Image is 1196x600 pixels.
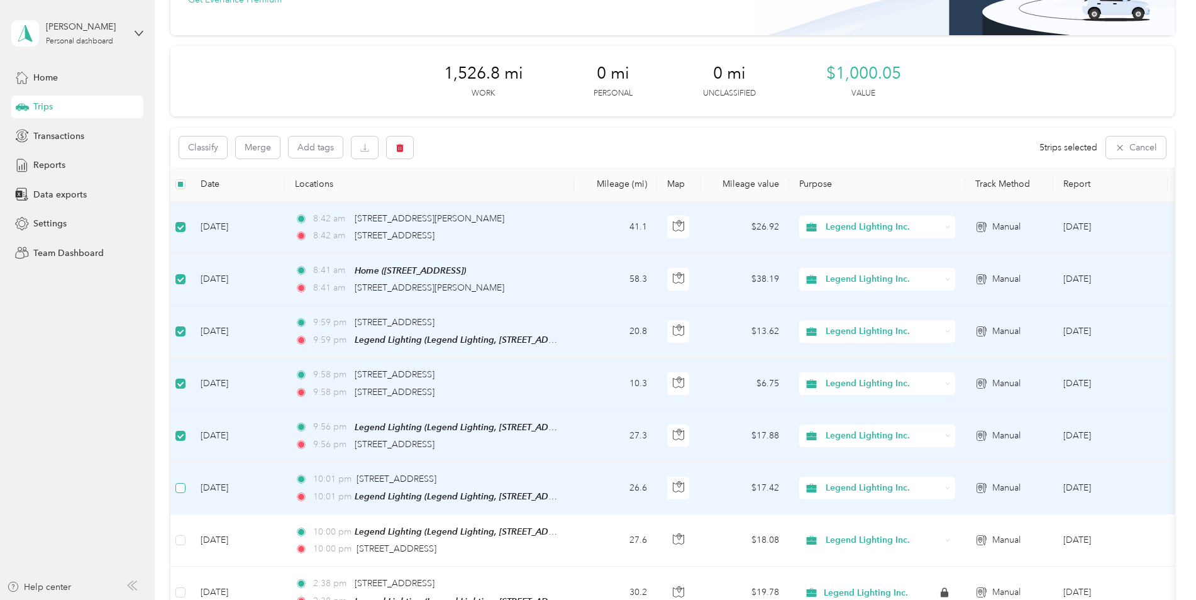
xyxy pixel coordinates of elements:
span: 0 mi [597,64,629,84]
span: 10:00 pm [313,525,349,539]
button: Cancel [1106,136,1166,158]
span: 9:56 pm [313,438,349,452]
span: Legend Lighting Inc. [826,272,941,286]
td: [DATE] [191,514,285,567]
button: Classify [179,136,227,158]
td: [DATE] [191,202,285,253]
span: 10:01 pm [313,490,349,504]
span: [STREET_ADDRESS] [355,439,435,450]
td: [DATE] [191,462,285,514]
span: Manual [992,429,1021,443]
iframe: Everlance-gr Chat Button Frame [1126,530,1196,600]
span: Legend Lighting (Legend Lighting, [STREET_ADDRESS][US_STATE]) [355,335,625,345]
p: Personal [594,88,633,99]
span: [STREET_ADDRESS] [355,369,435,380]
span: Home ([STREET_ADDRESS]) [355,265,466,275]
span: 9:59 pm [313,333,349,347]
div: [PERSON_NAME] [46,20,125,33]
span: Team Dashboard [33,247,104,260]
span: 9:58 pm [313,386,349,399]
span: Reports [33,158,65,172]
p: Work [472,88,495,99]
span: 2:38 pm [313,577,349,591]
span: [STREET_ADDRESS] [355,387,435,397]
span: Manual [992,586,1021,599]
td: 26.6 [574,462,657,514]
th: Mileage (mi) [574,167,657,202]
span: Manual [992,377,1021,391]
td: [DATE] [191,306,285,358]
span: Settings [33,217,67,230]
td: 58.3 [574,253,657,306]
button: Help center [7,581,71,594]
td: [DATE] [191,253,285,306]
th: Date [191,167,285,202]
td: 41.1 [574,202,657,253]
p: Value [851,88,875,99]
td: Sep 2025 [1053,462,1168,514]
td: $17.42 [701,462,789,514]
span: Legend Lighting Inc. [826,533,941,547]
span: 8:41 am [313,281,349,295]
span: Home [33,71,58,84]
th: Locations [285,167,574,202]
span: 1,526.8 mi [444,64,523,84]
th: Map [657,167,701,202]
span: [STREET_ADDRESS] [355,230,435,241]
span: 10:00 pm [313,542,352,556]
td: Sep 2025 [1053,202,1168,253]
span: Legend Lighting Inc. [824,587,908,599]
span: 9:59 pm [313,316,349,330]
td: Sep 2025 [1053,358,1168,409]
span: Manual [992,481,1021,495]
td: [DATE] [191,410,285,462]
span: [STREET_ADDRESS] [355,317,435,328]
span: Data exports [33,188,87,201]
span: 10:01 pm [313,472,352,486]
th: Report [1053,167,1168,202]
span: Manual [992,220,1021,234]
th: Track Method [965,167,1053,202]
p: Unclassified [703,88,756,99]
span: [STREET_ADDRESS][PERSON_NAME] [355,213,504,224]
span: Legend Lighting Inc. [826,481,941,495]
td: Sep 2025 [1053,306,1168,358]
th: Purpose [789,167,965,202]
span: Legend Lighting Inc. [826,377,941,391]
td: [DATE] [191,358,285,409]
div: Personal dashboard [46,38,113,45]
span: 0 mi [713,64,746,84]
span: 8:42 am [313,212,349,226]
span: 9:56 pm [313,420,349,434]
td: 27.6 [574,514,657,567]
td: Sep 2025 [1053,410,1168,462]
span: [STREET_ADDRESS][PERSON_NAME] [355,282,504,293]
td: Sep 2025 [1053,514,1168,567]
span: Legend Lighting (Legend Lighting, [STREET_ADDRESS][US_STATE]) [355,422,625,433]
span: 5 trips selected [1039,141,1097,154]
span: Legend Lighting Inc. [826,325,941,338]
span: Trips [33,100,53,113]
td: $17.88 [701,410,789,462]
span: Manual [992,533,1021,547]
td: 20.8 [574,306,657,358]
span: Legend Lighting (Legend Lighting, [STREET_ADDRESS][US_STATE]) [355,491,625,502]
span: [STREET_ADDRESS] [357,543,436,554]
span: 8:42 am [313,229,349,243]
td: $6.75 [701,358,789,409]
span: [STREET_ADDRESS] [355,578,435,589]
span: Manual [992,325,1021,338]
td: $18.08 [701,514,789,567]
td: 10.3 [574,358,657,409]
td: 27.3 [574,410,657,462]
td: $38.19 [701,253,789,306]
td: Sep 2025 [1053,253,1168,306]
span: Legend Lighting Inc. [826,220,941,234]
span: Manual [992,272,1021,286]
button: Add tags [289,136,343,158]
span: 8:41 am [313,264,349,277]
span: Transactions [33,130,84,143]
th: Mileage value [701,167,789,202]
span: Legend Lighting Inc. [826,429,941,443]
